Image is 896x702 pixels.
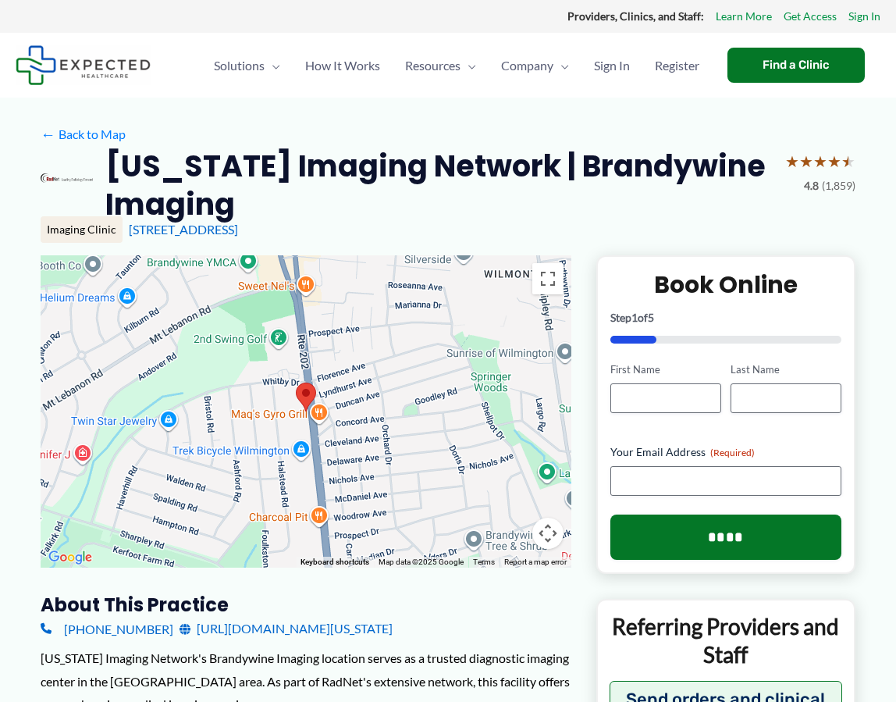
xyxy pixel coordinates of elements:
span: 1 [631,311,638,324]
span: ★ [799,147,813,176]
span: Map data ©2025 Google [379,558,464,566]
a: Register [642,38,712,93]
strong: Providers, Clinics, and Staff: [567,9,704,23]
span: Company [501,38,553,93]
div: Imaging Clinic [41,216,123,243]
span: ★ [785,147,799,176]
label: Last Name [731,362,841,377]
a: [PHONE_NUMBER] [41,617,173,640]
h2: Book Online [610,269,841,300]
span: ★ [841,147,855,176]
h3: About this practice [41,593,571,617]
a: [STREET_ADDRESS] [129,222,238,237]
a: Report a map error [504,558,567,566]
a: Terms (opens in new tab) [473,558,495,566]
span: (Required) [710,447,755,458]
span: How It Works [305,38,380,93]
p: Referring Providers and Staff [610,612,842,669]
a: ←Back to Map [41,123,126,146]
span: Menu Toggle [460,38,476,93]
img: Google [44,547,96,568]
a: How It Works [293,38,393,93]
a: CompanyMenu Toggle [489,38,581,93]
a: Learn More [716,6,772,27]
span: Menu Toggle [553,38,569,93]
a: SolutionsMenu Toggle [201,38,293,93]
span: ← [41,127,55,141]
img: Expected Healthcare Logo - side, dark font, small [16,45,151,85]
span: Sign In [594,38,630,93]
span: Solutions [214,38,265,93]
label: First Name [610,362,721,377]
a: [URL][DOMAIN_NAME][US_STATE] [180,617,393,640]
span: Resources [405,38,460,93]
p: Step of [610,312,841,323]
a: Find a Clinic [727,48,865,83]
span: 4.8 [804,176,819,196]
a: Sign In [848,6,880,27]
a: Sign In [581,38,642,93]
a: Get Access [784,6,837,27]
a: Open this area in Google Maps (opens a new window) [44,547,96,568]
nav: Primary Site Navigation [201,38,712,93]
button: Map camera controls [532,518,564,549]
label: Your Email Address [610,444,841,460]
a: ResourcesMenu Toggle [393,38,489,93]
button: Toggle fullscreen view [532,263,564,294]
span: 5 [648,311,654,324]
span: ★ [827,147,841,176]
span: (1,859) [822,176,855,196]
button: Keyboard shortcuts [300,557,369,568]
span: Register [655,38,699,93]
span: ★ [813,147,827,176]
span: Menu Toggle [265,38,280,93]
h2: [US_STATE] Imaging Network | Brandywine Imaging [105,147,773,224]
